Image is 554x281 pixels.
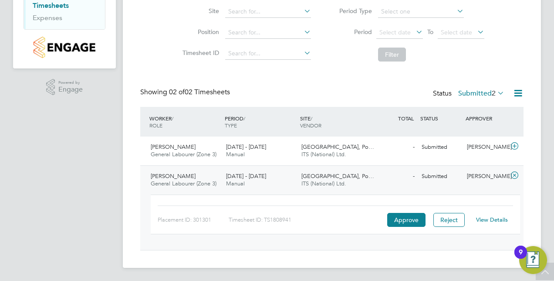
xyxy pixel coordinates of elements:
[298,110,373,133] div: SITE
[301,180,346,187] span: ITS (National) Ltd.
[492,89,496,98] span: 2
[373,169,418,184] div: -
[333,28,372,36] label: Period
[223,110,298,133] div: PERIOD
[225,6,311,18] input: Search for...
[476,216,508,223] a: View Details
[301,172,374,180] span: [GEOGRAPHIC_DATA], Po…
[333,7,372,15] label: Period Type
[301,151,346,158] span: ITS (National) Ltd.
[311,115,312,122] span: /
[418,140,463,154] div: Submitted
[378,48,406,62] button: Filter
[300,122,321,129] span: VENDOR
[180,49,219,57] label: Timesheet ID
[418,169,463,184] div: Submitted
[140,88,232,97] div: Showing
[226,180,245,187] span: Manual
[172,115,173,122] span: /
[24,37,105,58] a: Go to home page
[33,14,62,22] a: Expenses
[458,89,504,98] label: Submitted
[225,27,311,39] input: Search for...
[151,151,216,158] span: General Labourer (Zone 3)
[373,140,418,154] div: -
[378,6,464,18] input: Select one
[34,37,95,58] img: countryside-properties-logo-retina.png
[226,151,245,158] span: Manual
[301,143,374,151] span: [GEOGRAPHIC_DATA], Po…
[226,172,266,180] span: [DATE] - [DATE]
[225,122,237,129] span: TYPE
[425,26,436,38] span: To
[149,122,162,129] span: ROLE
[226,143,266,151] span: [DATE] - [DATE]
[169,88,185,96] span: 02 of
[463,169,509,184] div: [PERSON_NAME]
[433,88,506,100] div: Status
[180,7,219,15] label: Site
[33,1,69,10] a: Timesheets
[463,110,509,126] div: APPROVER
[379,28,411,36] span: Select date
[151,172,196,180] span: [PERSON_NAME]
[225,48,311,60] input: Search for...
[519,246,547,274] button: Open Resource Center, 9 new notifications
[151,143,196,151] span: [PERSON_NAME]
[158,213,229,227] div: Placement ID: 301301
[58,79,83,86] span: Powered by
[151,180,216,187] span: General Labourer (Zone 3)
[58,86,83,93] span: Engage
[387,213,426,227] button: Approve
[433,213,465,227] button: Reject
[519,252,523,264] div: 9
[463,140,509,154] div: [PERSON_NAME]
[180,28,219,36] label: Position
[418,110,463,126] div: STATUS
[46,79,83,96] a: Powered byEngage
[147,110,223,133] div: WORKER
[169,88,230,96] span: 02 Timesheets
[243,115,245,122] span: /
[398,115,414,122] span: TOTAL
[441,28,472,36] span: Select date
[229,213,385,227] div: Timesheet ID: TS1808941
